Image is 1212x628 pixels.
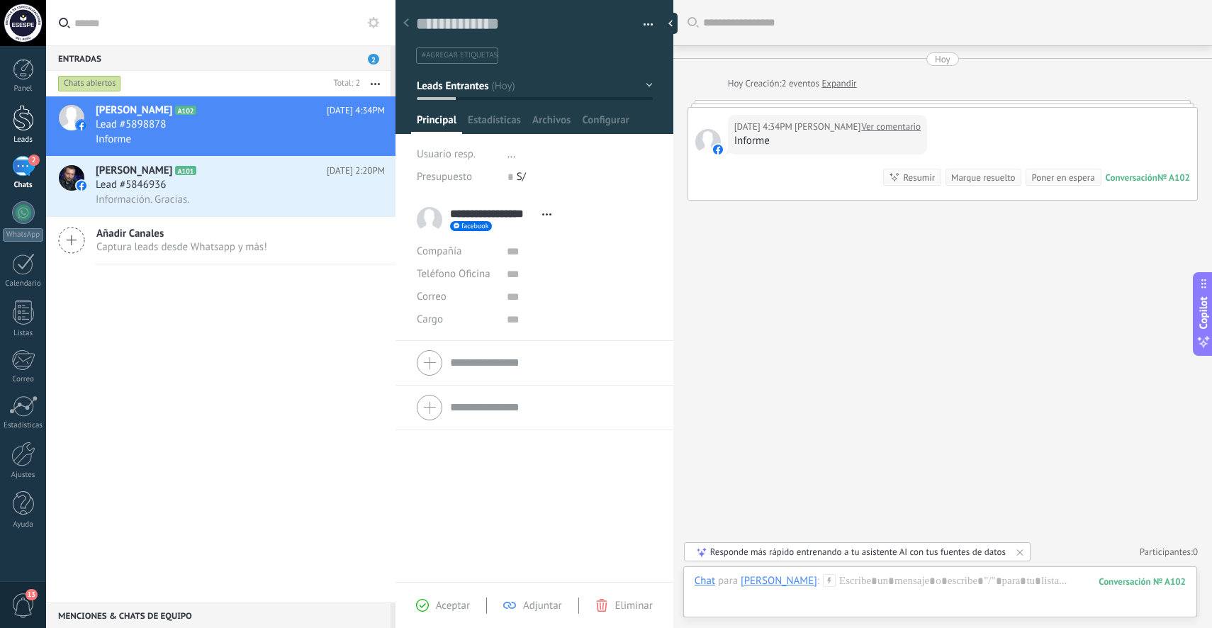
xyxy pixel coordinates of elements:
span: [PERSON_NAME] [96,103,172,118]
span: Eliminar [615,599,653,612]
div: Ocultar [663,13,678,34]
img: icon [77,120,86,130]
span: Principal [417,113,456,134]
span: A101 [175,166,196,175]
span: 2 eventos [781,77,819,91]
div: Conversación [1106,172,1157,184]
span: 2 [28,155,40,166]
div: Entradas [46,45,391,71]
button: Teléfono Oficina [417,263,490,286]
span: Captura leads desde Whatsapp y más! [96,240,267,254]
a: Participantes:0 [1140,546,1198,558]
span: A102 [175,106,196,115]
span: Informe [96,133,131,146]
div: Marque resuelto [951,171,1015,184]
div: Calendario [3,279,44,288]
span: Añadir Canales [96,227,267,240]
div: Hoy [935,52,950,66]
span: 2 [368,54,379,65]
span: [PERSON_NAME] [96,164,172,178]
div: Chats [3,181,44,190]
span: facebook [461,223,488,230]
div: Chats abiertos [58,75,121,92]
span: Lead #5846936 [96,178,166,192]
span: Charles Contreras [795,120,860,134]
span: [DATE] 4:34PM [327,103,385,118]
div: Resumir [903,171,935,184]
div: Panel [3,84,44,94]
div: № A102 [1157,172,1190,184]
div: 102 [1099,576,1186,588]
a: Expandir [821,77,856,91]
div: Charles Contreras [741,574,817,587]
span: Información. Gracias. [96,193,190,206]
span: Adjuntar [523,599,562,612]
span: Estadísticas [468,113,521,134]
div: Listas [3,329,44,338]
div: Creación: [728,77,857,91]
div: Menciones & Chats de equipo [46,602,391,628]
span: Copilot [1196,297,1211,330]
div: Responde más rápido entrenando a tu asistente AI con tus fuentes de datos [710,546,1006,558]
div: Hoy [728,77,746,91]
div: Leads [3,135,44,145]
span: Configurar [582,113,629,134]
span: #agregar etiquetas [422,50,498,60]
span: Teléfono Oficina [417,267,490,281]
span: 13 [26,589,38,600]
div: Poner en espera [1031,171,1094,184]
div: Correo [3,375,44,384]
span: Archivos [532,113,571,134]
div: WhatsApp [3,228,43,242]
span: ... [507,147,516,161]
span: [DATE] 2:20PM [327,164,385,178]
span: : [817,574,819,588]
a: avataricon[PERSON_NAME]A102[DATE] 4:34PMLead #5898878Informe [46,96,395,156]
span: Charles Contreras [695,129,721,155]
img: icon [77,181,86,191]
button: Correo [417,286,447,308]
div: Presupuesto [417,166,497,189]
div: Cargo [417,308,496,331]
span: para [718,574,738,588]
div: Compañía [417,240,496,263]
div: Ajustes [3,471,44,480]
span: Aceptar [436,599,470,612]
span: Lead #5898878 [96,118,166,132]
div: Usuario resp. [417,143,497,166]
span: Cargo [417,314,443,325]
a: Ver comentario [861,120,921,134]
div: Informe [734,134,921,148]
button: Más [360,71,391,96]
div: [DATE] 4:34PM [734,120,795,134]
div: Ayuda [3,520,44,529]
span: Presupuesto [417,170,472,184]
img: facebook-sm.svg [713,145,723,155]
span: Usuario resp. [417,147,476,161]
div: Total: 2 [328,77,360,91]
span: S/ [517,170,526,184]
a: avataricon[PERSON_NAME]A101[DATE] 2:20PMLead #5846936Información. Gracias. [46,157,395,216]
span: 0 [1193,546,1198,558]
div: Estadísticas [3,421,44,430]
span: Correo [417,290,447,303]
